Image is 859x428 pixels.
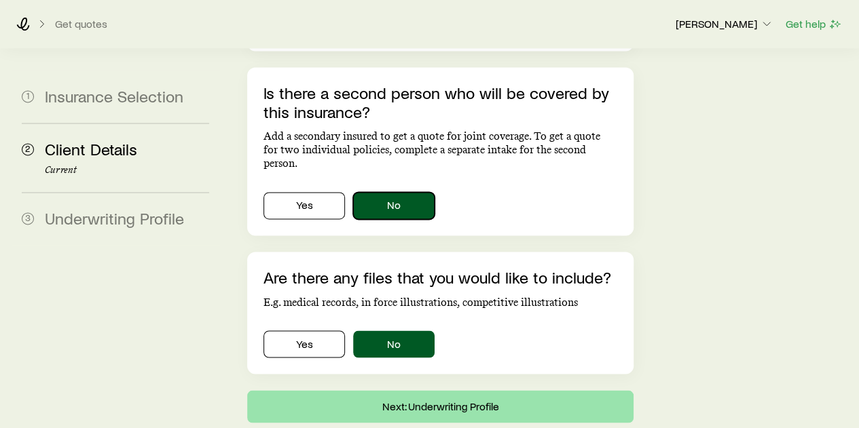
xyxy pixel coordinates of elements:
span: Insurance Selection [45,86,183,106]
button: No [353,330,435,357]
span: 2 [22,143,34,155]
span: Client Details [45,139,137,159]
button: Next: Underwriting Profile [247,390,633,423]
button: Yes [263,192,345,219]
p: Current [45,165,209,176]
span: Underwriting Profile [45,208,184,228]
button: No [353,192,435,219]
button: Get help [785,16,843,32]
p: Add a secondary insured to get a quote for joint coverage. To get a quote for two individual poli... [263,130,617,170]
p: Are there any files that you would like to include? [263,268,617,287]
button: [PERSON_NAME] [675,16,774,33]
p: E.g. medical records, in force illustrations, competitive illustrations [263,295,617,309]
span: 1 [22,90,34,102]
button: Yes [263,330,345,357]
button: Get quotes [54,18,108,31]
p: [PERSON_NAME] [676,17,773,31]
p: Is there a second person who will be covered by this insurance? [263,83,617,121]
span: 3 [22,212,34,225]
